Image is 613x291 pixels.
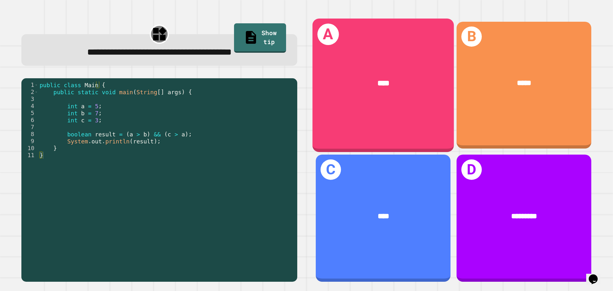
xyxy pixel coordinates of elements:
div: 5 [21,110,38,117]
div: 2 [21,88,38,96]
iframe: chat widget [586,265,607,285]
h1: A [317,23,339,45]
div: 8 [21,131,38,138]
span: Toggle code folding, rows 2 through 10 [34,88,38,96]
div: 7 [21,124,38,131]
div: 4 [21,103,38,110]
h1: C [321,159,341,180]
span: Toggle code folding, rows 1 through 11 [34,81,38,88]
a: Show tip [234,23,286,53]
div: 6 [21,117,38,124]
h1: D [461,159,482,180]
h1: B [461,27,482,47]
div: 3 [21,96,38,103]
div: 10 [21,145,38,152]
div: 9 [21,138,38,145]
div: 1 [21,81,38,88]
div: 11 [21,152,38,159]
